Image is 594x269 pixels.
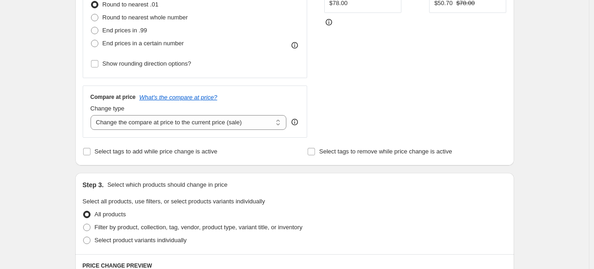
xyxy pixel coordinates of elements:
[103,1,158,8] span: Round to nearest .01
[83,198,265,205] span: Select all products, use filters, or select products variants individually
[103,14,188,21] span: Round to nearest whole number
[91,105,125,112] span: Change type
[103,40,184,47] span: End prices in a certain number
[95,224,303,231] span: Filter by product, collection, tag, vendor, product type, variant title, or inventory
[95,148,218,155] span: Select tags to add while price change is active
[103,60,191,67] span: Show rounding direction options?
[139,94,218,101] button: What's the compare at price?
[107,180,227,190] p: Select which products should change in price
[319,148,452,155] span: Select tags to remove while price change is active
[83,180,104,190] h2: Step 3.
[103,27,147,34] span: End prices in .99
[290,117,299,127] div: help
[91,93,136,101] h3: Compare at price
[95,211,126,218] span: All products
[95,237,187,244] span: Select product variants individually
